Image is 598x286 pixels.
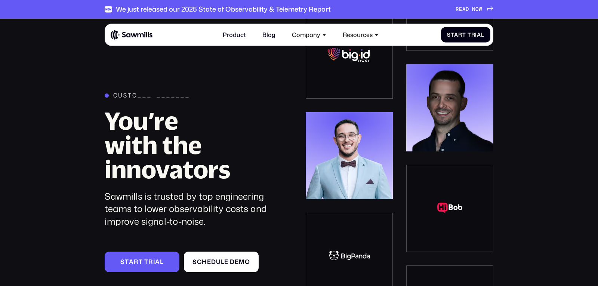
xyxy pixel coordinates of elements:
span: e [224,258,228,265]
img: customer photo [406,63,493,150]
span: a [129,258,134,265]
span: t [462,32,466,38]
div: Resources [343,31,373,39]
span: S [192,258,197,265]
span: l [221,258,225,265]
span: T [468,32,471,38]
a: StartTrial [441,27,490,43]
a: Blog [258,27,280,43]
a: Scheduledemo [184,252,259,272]
span: t [144,258,148,265]
div: Company [287,27,331,43]
span: l [481,32,484,38]
span: S [447,32,451,38]
span: a [477,32,481,38]
span: e [235,258,239,265]
span: d [230,258,235,265]
div: Resources [338,27,383,43]
div: We just released our 2025 State of Observability & Telemetry Report [116,5,331,13]
span: t [125,258,129,265]
span: r [134,258,139,265]
span: N [472,6,475,12]
span: r [471,32,475,38]
img: BigID White logo [327,46,371,62]
span: u [216,258,221,265]
span: i [153,258,155,265]
a: Product [218,27,250,43]
span: R [456,6,459,12]
span: o [245,258,250,265]
div: Company [292,31,320,39]
h1: You’re with the innovators [105,108,280,181]
span: t [451,32,454,38]
span: a [155,258,160,265]
div: Sawmills is trusted by top engineering teams to lower observability costs and improve signal-to-n... [105,190,280,228]
span: S [120,258,125,265]
a: READNOW [456,6,493,12]
span: d [211,258,216,265]
span: l [160,258,164,265]
span: h [202,258,207,265]
span: r [458,32,462,38]
span: c [197,258,202,265]
span: D [466,6,469,12]
span: E [459,6,462,12]
img: customer photo [306,111,393,198]
span: t [139,258,143,265]
span: A [462,6,466,12]
span: i [475,32,477,38]
a: Starttrial [105,252,179,272]
span: m [239,258,245,265]
div: custC___ _______ [113,92,190,100]
span: e [207,258,211,265]
span: W [479,6,482,12]
span: r [148,258,153,265]
span: O [475,6,479,12]
span: a [454,32,458,38]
